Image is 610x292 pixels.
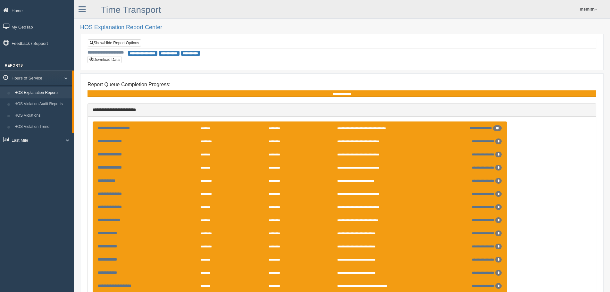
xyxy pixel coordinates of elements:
h4: Report Queue Completion Progress: [88,82,596,88]
a: HOS Violations [12,110,72,121]
a: HOS Explanation Reports [12,87,72,99]
a: HOS Violation Trend [12,121,72,133]
h2: HOS Explanation Report Center [80,24,604,31]
a: Show/Hide Report Options [88,39,141,46]
a: HOS Violation Audit Reports [12,98,72,110]
a: Time Transport [101,5,161,15]
button: Download Data [88,56,121,63]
